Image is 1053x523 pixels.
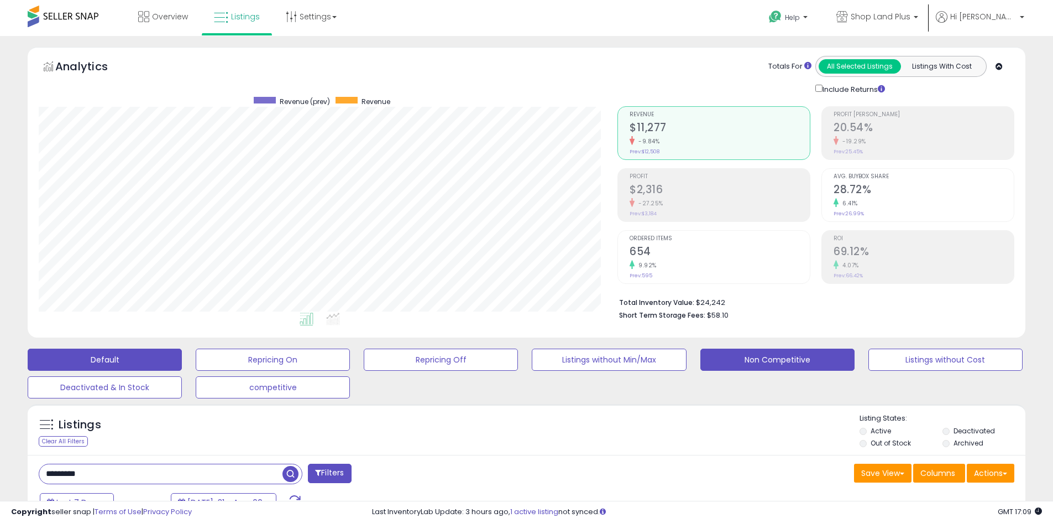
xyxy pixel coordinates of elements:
[839,137,866,146] small: -19.29%
[700,349,855,371] button: Non Competitive
[834,272,863,279] small: Prev: 66.42%
[807,82,898,95] div: Include Returns
[871,426,891,436] label: Active
[116,498,166,509] span: Compared to:
[187,497,263,508] span: [DATE]-31 - Aug-06
[630,112,810,118] span: Revenue
[635,199,663,208] small: -27.25%
[619,298,694,307] b: Total Inventory Value:
[920,468,955,479] span: Columns
[619,295,1006,308] li: $24,242
[630,148,659,155] small: Prev: $12,508
[871,438,911,448] label: Out of Stock
[630,210,657,217] small: Prev: $3,184
[913,464,965,483] button: Columns
[630,245,810,260] h2: 654
[954,438,983,448] label: Archived
[11,507,192,517] div: seller snap | |
[854,464,911,483] button: Save View
[308,464,351,483] button: Filters
[171,493,276,512] button: [DATE]-31 - Aug-06
[900,59,983,74] button: Listings With Cost
[834,112,1014,118] span: Profit [PERSON_NAME]
[936,11,1024,36] a: Hi [PERSON_NAME]
[839,199,858,208] small: 6.41%
[630,121,810,136] h2: $11,277
[834,183,1014,198] h2: 28.72%
[768,10,782,24] i: Get Help
[630,183,810,198] h2: $2,316
[967,464,1014,483] button: Actions
[364,349,518,371] button: Repricing Off
[851,11,910,22] span: Shop Land Plus
[768,61,811,72] div: Totals For
[143,506,192,517] a: Privacy Policy
[40,493,114,512] button: Last 7 Days
[372,507,1042,517] div: Last InventoryLab Update: 3 hours ago, not synced.
[868,349,1023,371] button: Listings without Cost
[231,11,260,22] span: Listings
[834,174,1014,180] span: Avg. Buybox Share
[39,436,88,447] div: Clear All Filters
[532,349,686,371] button: Listings without Min/Max
[56,497,100,508] span: Last 7 Days
[834,121,1014,136] h2: 20.54%
[11,506,51,517] strong: Copyright
[630,236,810,242] span: Ordered Items
[950,11,1017,22] span: Hi [PERSON_NAME]
[630,174,810,180] span: Profit
[55,59,129,77] h5: Analytics
[59,417,101,433] h5: Listings
[635,261,657,270] small: 9.92%
[196,349,350,371] button: Repricing On
[998,506,1042,517] span: 2025-08-14 17:09 GMT
[28,376,182,398] button: Deactivated & In Stock
[630,272,652,279] small: Prev: 595
[839,261,859,270] small: 4.07%
[834,210,864,217] small: Prev: 26.99%
[760,2,819,36] a: Help
[619,310,705,320] b: Short Term Storage Fees:
[834,236,1014,242] span: ROI
[819,59,901,74] button: All Selected Listings
[834,148,863,155] small: Prev: 25.45%
[280,97,330,106] span: Revenue (prev)
[152,11,188,22] span: Overview
[196,376,350,398] button: competitive
[834,245,1014,260] h2: 69.12%
[28,349,182,371] button: Default
[635,137,659,146] small: -9.84%
[954,426,995,436] label: Deactivated
[785,13,800,22] span: Help
[707,310,729,320] span: $58.10
[860,413,1025,424] p: Listing States:
[95,506,142,517] a: Terms of Use
[510,506,558,517] a: 1 active listing
[362,97,390,106] span: Revenue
